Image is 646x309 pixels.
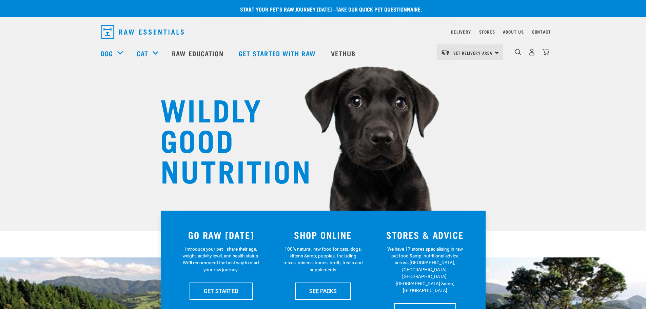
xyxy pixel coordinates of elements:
[542,49,549,56] img: home-icon@2x.png
[532,31,551,33] a: Contact
[295,283,351,300] a: SEE PACKS
[283,246,363,273] p: 100% natural, raw food for cats, dogs, kittens &amp; puppies. Including mixes, minces, bones, bro...
[479,31,495,33] a: Stores
[174,230,268,240] h3: GO RAW [DATE]
[137,48,148,58] a: Cat
[515,49,521,55] img: home-icon-1@2x.png
[101,48,113,58] a: Dog
[165,40,232,67] a: Raw Education
[160,93,296,185] h1: WILDLY GOOD NUTRITION
[528,49,535,56] img: user.png
[503,31,524,33] a: About Us
[324,40,364,67] a: Vethub
[190,283,253,300] a: GET STARTED
[453,52,493,54] span: Set Delivery Area
[385,246,465,294] p: We have 17 stores specialising in raw pet food &amp; nutritional advice across [GEOGRAPHIC_DATA],...
[101,25,184,39] img: Raw Essentials Logo
[451,31,471,33] a: Delivery
[378,230,472,240] h3: STORES & ADVICE
[336,7,422,11] a: take our quick pet questionnaire.
[181,246,261,273] p: Introduce your pet—share their age, weight, activity level, and health status. We'll recommend th...
[95,22,551,41] nav: dropdown navigation
[276,230,370,240] h3: SHOP ONLINE
[441,49,450,55] img: van-moving.png
[232,40,324,67] a: Get started with Raw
